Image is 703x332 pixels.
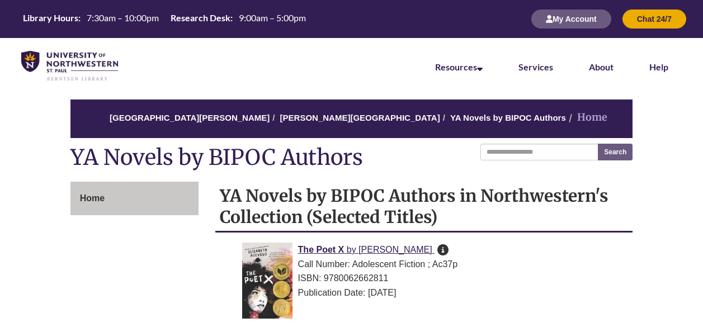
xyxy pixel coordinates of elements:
[518,61,553,72] a: Services
[566,110,607,126] li: Home
[110,113,270,122] a: [GEOGRAPHIC_DATA][PERSON_NAME]
[18,12,310,27] a: Hours Today
[358,245,432,254] span: [PERSON_NAME]
[242,286,624,300] div: Publication Date: [DATE]
[70,182,199,215] div: Guide Pages
[70,99,633,138] nav: breadcrumb
[649,61,668,72] a: Help
[242,271,624,286] div: ISBN: 9780062662811
[622,10,686,29] button: Chat 24/7
[80,193,105,203] span: Home
[70,144,633,173] h1: YA Novels by BIPOC Authors
[450,113,566,122] a: YA Novels by BIPOC Authors
[531,10,611,29] button: My Account
[21,51,118,82] img: UNWSP Library Logo
[280,113,440,122] a: [PERSON_NAME][GEOGRAPHIC_DATA]
[598,144,633,160] button: Search
[298,245,435,254] a: Cover Art The Poet X by [PERSON_NAME]
[18,12,82,24] th: Library Hours:
[70,182,199,215] a: Home
[298,245,345,254] span: The Poet X
[215,182,633,233] h2: YA Novels by BIPOC Authors in Northwestern's Collection (Selected Titles)
[18,12,310,26] table: Hours Today
[239,12,306,23] span: 9:00am – 5:00pm
[347,245,356,254] span: by
[622,14,686,23] a: Chat 24/7
[531,14,611,23] a: My Account
[166,12,234,24] th: Research Desk:
[589,61,614,72] a: About
[435,61,483,72] a: Resources
[242,257,624,272] div: Call Number: Adolescent Fiction ; Ac37p
[242,243,292,319] img: Cover Art
[87,12,159,23] span: 7:30am – 10:00pm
